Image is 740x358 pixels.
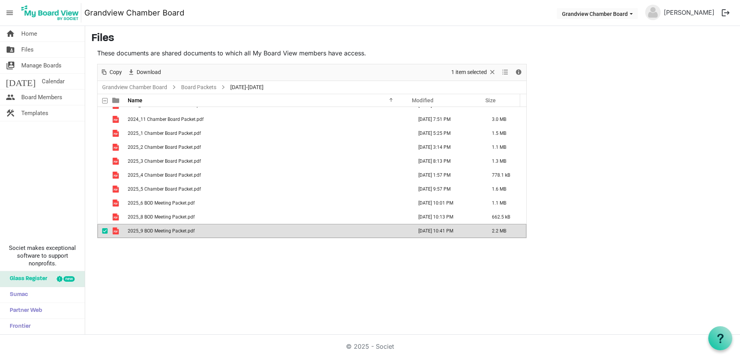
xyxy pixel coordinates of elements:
[125,126,410,140] td: 2025_1 Chamber Board Packet.pdf is template cell column header Name
[128,131,201,136] span: 2025_1 Chamber Board Packet.pdf
[6,74,36,89] span: [DATE]
[410,182,484,196] td: May 13, 2025 9:57 PM column header Modified
[500,67,510,77] button: View dropdownbutton
[125,112,410,126] td: 2024_11 Chamber Board Packet.pdf is template cell column header Name
[128,186,201,192] span: 2025_5 Chamber Board Packet.pdf
[484,196,526,210] td: 1.1 MB is template cell column header Size
[410,210,484,224] td: August 20, 2025 10:13 PM column header Modified
[99,67,123,77] button: Copy
[108,112,125,126] td: is template cell column header type
[98,126,108,140] td: checkbox
[512,64,525,81] div: Details
[19,3,84,22] a: My Board View Logo
[136,67,162,77] span: Download
[128,145,201,150] span: 2025_2 Chamber Board Packet.pdf
[484,182,526,196] td: 1.6 MB is template cell column header Size
[125,154,410,168] td: 2025_3 Chamber Board Packet.pdf is template cell column header Name
[6,271,47,287] span: Glass Register
[108,168,125,182] td: is template cell column header type
[21,58,62,73] span: Manage Boards
[484,154,526,168] td: 1.3 MB is template cell column header Size
[410,154,484,168] td: March 18, 2025 8:13 PM column header Modified
[450,67,498,77] button: Selection
[499,64,512,81] div: View
[42,74,65,89] span: Calendar
[514,67,524,77] button: Details
[125,64,164,81] div: Download
[485,97,496,103] span: Size
[98,140,108,154] td: checkbox
[6,58,15,73] span: switch_account
[484,168,526,182] td: 778.1 kB is template cell column header Size
[21,42,34,57] span: Files
[410,140,484,154] td: February 20, 2025 3:14 PM column header Modified
[410,112,484,126] td: November 18, 2024 7:51 PM column header Modified
[410,224,484,238] td: September 16, 2025 10:41 PM column header Modified
[98,210,108,224] td: checkbox
[410,126,484,140] td: January 15, 2025 5:25 PM column header Modified
[128,97,142,103] span: Name
[449,64,499,81] div: Clear selection
[180,83,218,92] a: Board Packets
[6,319,31,334] span: Frontier
[21,105,48,121] span: Templates
[410,196,484,210] td: June 17, 2025 10:01 PM column header Modified
[98,112,108,126] td: checkbox
[6,42,15,57] span: folder_shared
[128,172,201,178] span: 2025_4 Chamber Board Packet.pdf
[98,224,108,238] td: checkbox
[2,5,17,20] span: menu
[21,89,62,105] span: Board Members
[6,89,15,105] span: people
[108,182,125,196] td: is template cell column header type
[128,103,204,108] span: 2024_10 Chamber Board Packet.pdf
[128,200,195,206] span: 2025_6 BOD Meeting Packet.pdf
[98,64,125,81] div: Copy
[125,140,410,154] td: 2025_2 Chamber Board Packet.pdf is template cell column header Name
[484,224,526,238] td: 2.2 MB is template cell column header Size
[108,140,125,154] td: is template cell column header type
[128,228,195,234] span: 2025_9 BOD Meeting Packet.pdf
[108,224,125,238] td: is template cell column header type
[557,8,638,19] button: Grandview Chamber Board dropdownbutton
[661,5,718,20] a: [PERSON_NAME]
[484,140,526,154] td: 1.1 MB is template cell column header Size
[6,26,15,41] span: home
[645,5,661,20] img: no-profile-picture.svg
[125,168,410,182] td: 2025_4 Chamber Board Packet.pdf is template cell column header Name
[125,182,410,196] td: 2025_5 Chamber Board Packet.pdf is template cell column header Name
[91,32,734,45] h3: Files
[19,3,81,22] img: My Board View Logo
[484,112,526,126] td: 3.0 MB is template cell column header Size
[128,117,204,122] span: 2024_11 Chamber Board Packet.pdf
[125,196,410,210] td: 2025_6 BOD Meeting Packet.pdf is template cell column header Name
[6,303,42,318] span: Partner Web
[128,158,201,164] span: 2025_3 Chamber Board Packet.pdf
[108,126,125,140] td: is template cell column header type
[412,97,433,103] span: Modified
[63,276,75,282] div: new
[3,244,81,267] span: Societ makes exceptional software to support nonprofits.
[98,182,108,196] td: checkbox
[108,210,125,224] td: is template cell column header type
[108,154,125,168] td: is template cell column header type
[126,67,163,77] button: Download
[98,168,108,182] td: checkbox
[125,210,410,224] td: 2025_8 BOD Meeting Packet.pdf is template cell column header Name
[410,168,484,182] td: April 16, 2025 1:57 PM column header Modified
[97,48,527,58] p: These documents are shared documents to which all My Board View members have access.
[346,343,394,350] a: © 2025 - Societ
[98,154,108,168] td: checkbox
[484,210,526,224] td: 662.5 kB is template cell column header Size
[125,224,410,238] td: 2025_9 BOD Meeting Packet.pdf is template cell column header Name
[6,105,15,121] span: construction
[229,83,265,92] span: [DATE]-[DATE]
[718,5,734,21] button: logout
[21,26,37,41] span: Home
[6,287,28,303] span: Sumac
[128,214,195,220] span: 2025_8 BOD Meeting Packet.pdf
[109,67,123,77] span: Copy
[108,196,125,210] td: is template cell column header type
[98,196,108,210] td: checkbox
[101,83,169,92] a: Grandview Chamber Board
